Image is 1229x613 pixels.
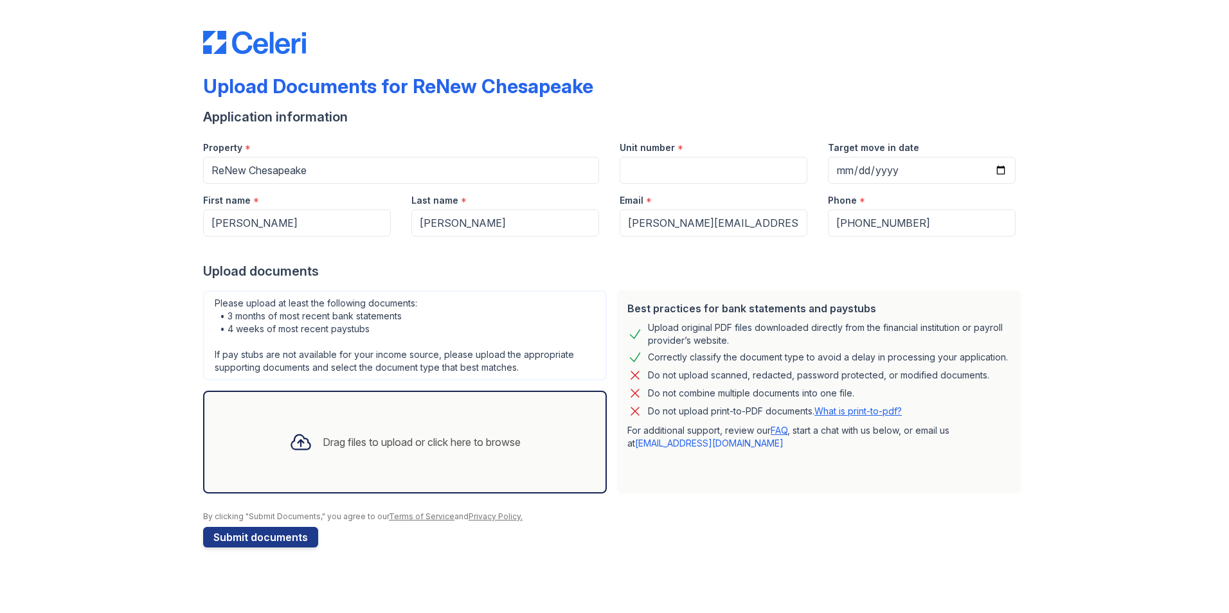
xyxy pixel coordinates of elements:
[203,194,251,207] label: First name
[323,434,521,450] div: Drag files to upload or click here to browse
[648,321,1010,347] div: Upload original PDF files downloaded directly from the financial institution or payroll provider’...
[828,194,857,207] label: Phone
[635,438,784,449] a: [EMAIL_ADDRESS][DOMAIN_NAME]
[648,368,989,383] div: Do not upload scanned, redacted, password protected, or modified documents.
[627,301,1010,316] div: Best practices for bank statements and paystubs
[648,350,1008,365] div: Correctly classify the document type to avoid a delay in processing your application.
[648,405,902,418] p: Do not upload print-to-PDF documents.
[620,141,675,154] label: Unit number
[203,75,593,98] div: Upload Documents for ReNew Chesapeake
[203,290,607,380] div: Please upload at least the following documents: • 3 months of most recent bank statements • 4 wee...
[828,141,919,154] label: Target move in date
[411,194,458,207] label: Last name
[203,141,242,154] label: Property
[627,424,1010,450] p: For additional support, review our , start a chat with us below, or email us at
[620,194,643,207] label: Email
[203,31,306,54] img: CE_Logo_Blue-a8612792a0a2168367f1c8372b55b34899dd931a85d93a1a3d3e32e68fde9ad4.png
[203,511,1026,522] div: By clicking "Submit Documents," you agree to our and
[648,386,854,401] div: Do not combine multiple documents into one file.
[203,262,1026,280] div: Upload documents
[389,511,454,521] a: Terms of Service
[203,108,1026,126] div: Application information
[814,405,902,416] a: What is print-to-pdf?
[771,425,787,436] a: FAQ
[469,511,523,521] a: Privacy Policy.
[203,527,318,547] button: Submit documents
